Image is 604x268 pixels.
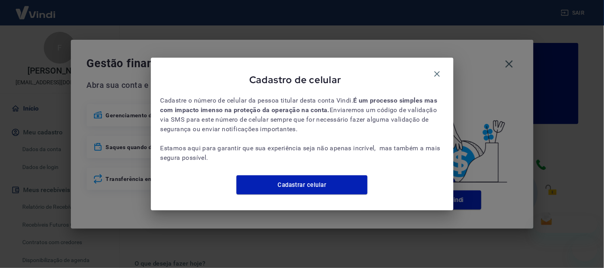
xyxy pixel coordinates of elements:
a: Cadastrar celular [237,175,367,194]
iframe: Mensagem da empresa [534,216,598,233]
iframe: Botão para abrir a janela de mensagens [572,236,598,262]
b: É um processo simples mas com impacto imenso na proteção da operação na conta. [160,97,439,114]
span: Cadastre o número de celular da pessoa titular desta conta Vindi. Enviaremos um código de validaç... [160,96,444,163]
span: Cadastro de celular [160,74,430,86]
